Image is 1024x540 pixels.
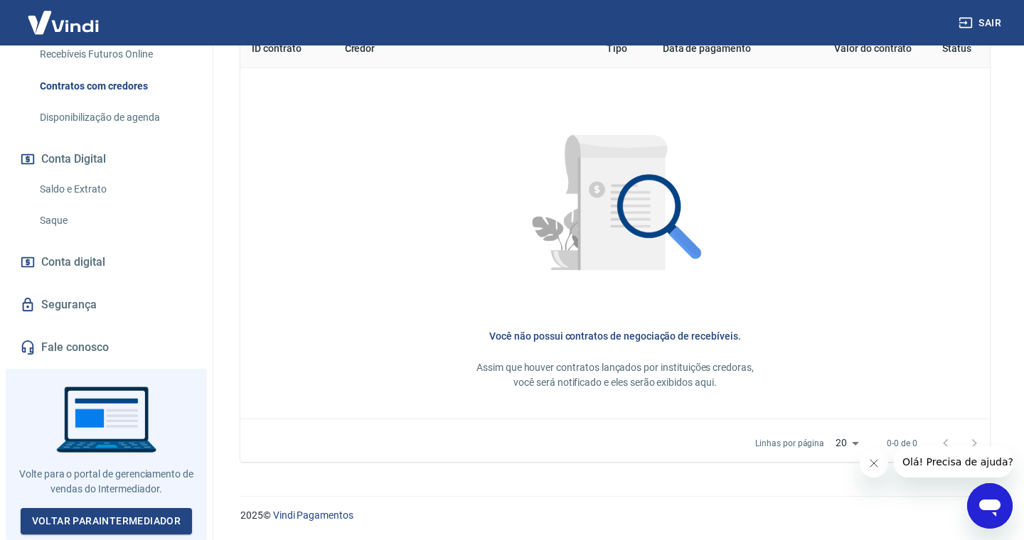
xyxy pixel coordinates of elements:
[830,433,864,453] div: 20
[334,30,596,68] th: Credor
[41,252,105,272] span: Conta digital
[21,508,193,534] a: Voltar paraIntermediador
[794,30,924,68] th: Valor do contrato
[755,437,824,450] p: Linhas por página
[17,289,196,320] a: Segurança
[240,30,334,68] th: ID contrato
[273,509,353,521] a: Vindi Pagamentos
[887,437,917,450] p: 0-0 de 0
[17,332,196,363] a: Fale conosco
[9,10,119,21] span: Olá! Precisa de ajuda?
[263,329,967,343] h6: Você não possui contratos de negociação de recebíveis.
[651,30,794,68] th: Data de pagamento
[499,91,732,323] img: Nenhum item encontrado
[34,40,196,69] a: Recebíveis Futuros Online
[34,103,196,132] a: Disponibilização de agenda
[595,30,651,68] th: Tipo
[17,144,196,175] button: Conta Digital
[956,10,1007,36] button: Sair
[240,508,990,523] p: 2025 ©
[34,72,196,101] a: Contratos com credores
[476,362,754,388] span: Assim que houver contratos lançados por instituições credoras, você será notificado e eles serão ...
[34,175,196,204] a: Saldo e Extrato
[923,30,990,68] th: Status
[967,483,1013,529] iframe: Botão para abrir a janela de mensagens
[860,449,888,477] iframe: Fechar mensagem
[894,446,1013,477] iframe: Mensagem da empresa
[17,247,196,278] a: Conta digital
[17,1,110,44] img: Vindi
[34,206,196,235] a: Saque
